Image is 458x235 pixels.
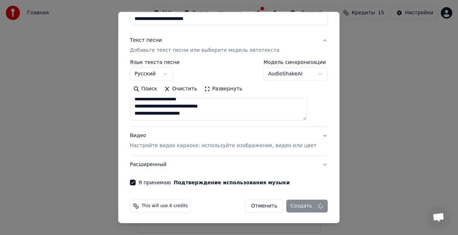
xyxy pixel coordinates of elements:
[130,60,328,126] div: Текст песниДобавьте текст песни или выберите модель автотекста
[142,203,188,209] span: This will use 4 credits
[130,126,328,155] button: ВидеоНастройте видео караоке: используйте изображение, видео или цвет
[138,180,290,185] label: Я принимаю
[174,180,290,185] button: Я принимаю
[245,200,283,212] button: Отменить
[130,155,328,174] button: Расширенный
[161,83,201,95] button: Очистить
[264,60,328,65] label: Модель синхронизации
[130,132,316,149] div: Видео
[130,60,180,65] label: Язык текста песни
[130,47,279,54] p: Добавьте текст песни или выберите модель автотекста
[201,83,246,95] button: Развернуть
[130,142,316,149] p: Настройте видео караоке: используйте изображение, видео или цвет
[130,83,161,95] button: Поиск
[130,31,328,60] button: Текст песниДобавьте текст песни или выберите модель автотекста
[130,37,162,44] div: Текст песни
